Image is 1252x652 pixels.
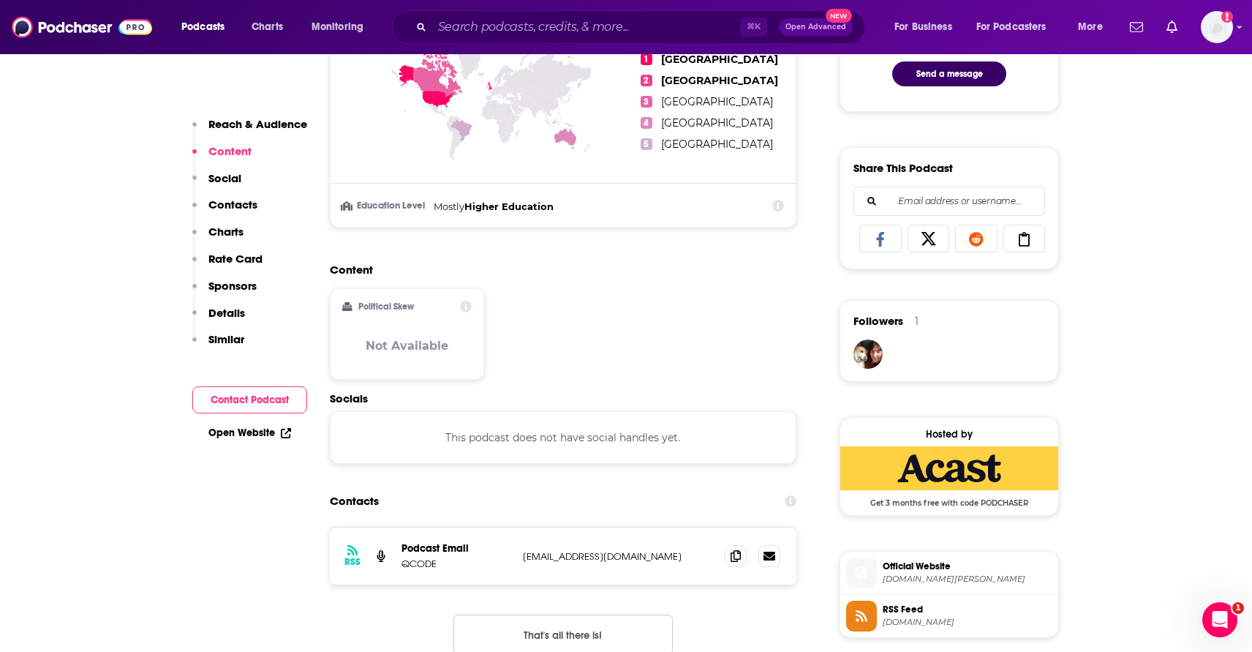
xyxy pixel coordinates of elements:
span: More [1078,17,1103,37]
h3: RSS [344,556,361,568]
div: 1 [915,315,919,328]
h3: Education Level [342,201,428,211]
img: elomie [853,340,883,369]
button: Social [192,171,241,198]
h2: Socials [330,391,796,405]
button: Details [192,306,245,333]
p: [EMAIL_ADDRESS][DOMAIN_NAME] [523,550,713,563]
span: Official Website [883,560,1052,573]
a: [GEOGRAPHIC_DATA] [661,53,778,66]
p: Podcast Email [401,542,511,555]
div: Hosted by [840,428,1058,441]
a: Official Website[DOMAIN_NAME][PERSON_NAME] [846,558,1052,588]
button: open menu [967,15,1068,39]
h2: Political Skew [358,301,414,312]
h2: Contacts [330,487,379,515]
span: 4 [641,117,652,129]
span: New [826,9,852,23]
button: Open AdvancedNew [779,18,853,36]
a: Show notifications dropdown [1124,15,1149,40]
img: Podchaser - Follow, Share and Rate Podcasts [12,13,152,41]
span: Open Advanced [785,23,846,31]
span: 2 [641,75,652,86]
a: Open Website [208,427,291,439]
p: QCODE [401,558,511,570]
button: Contacts [192,198,257,225]
a: [GEOGRAPHIC_DATA] [661,74,778,87]
svg: Email not verified [1221,11,1233,23]
img: User Profile [1201,11,1233,43]
a: Acast Deal: Get 3 months free with code PODCHASER [840,446,1058,506]
span: feeds.acast.com [883,617,1052,628]
button: Similar [192,332,244,359]
button: open menu [1068,15,1121,39]
span: Higher Education [464,201,554,212]
p: Details [208,306,245,320]
a: Share on X/Twitter [908,225,950,252]
button: open menu [301,15,382,39]
span: 1 [1232,602,1244,614]
span: RSS Feed [883,603,1052,616]
h3: Not Available [366,339,448,353]
div: Search followers [853,187,1045,216]
span: Charts [252,17,283,37]
span: For Podcasters [976,17,1047,37]
p: Similar [208,332,244,346]
button: Send a message [892,61,1006,86]
button: Reach & Audience [192,117,307,144]
button: Content [192,144,252,171]
input: Search podcasts, credits, & more... [432,15,740,39]
a: [GEOGRAPHIC_DATA] [661,95,773,108]
button: Charts [192,225,244,252]
span: 3 [641,96,652,108]
span: For Business [894,17,952,37]
span: Followers [853,314,903,328]
p: Contacts [208,198,257,211]
button: open menu [171,15,244,39]
button: Sponsors [192,279,257,306]
a: [GEOGRAPHIC_DATA] [661,138,773,151]
a: Copy Link [1003,225,1046,252]
span: Get 3 months free with code PODCHASER [840,490,1058,508]
div: Search podcasts, credits, & more... [406,10,879,44]
span: 1 [641,53,652,65]
iframe: Intercom live chat [1202,602,1237,637]
a: Share on Facebook [859,225,902,252]
p: Sponsors [208,279,257,293]
a: Show notifications dropdown [1161,15,1183,40]
span: dirty-diana.simplecast.com [883,574,1052,585]
p: Charts [208,225,244,239]
p: Reach & Audience [208,117,307,131]
a: Charts [242,15,292,39]
p: Content [208,144,252,158]
button: Contact Podcast [192,386,307,413]
a: Share on Reddit [955,225,998,252]
span: Mostly [434,201,464,212]
span: Podcasts [181,17,225,37]
h2: Content [330,263,785,277]
span: Monitoring [312,17,363,37]
button: Rate Card [192,252,263,279]
button: open menu [884,15,970,39]
img: Acast Deal: Get 3 months free with code PODCHASER [840,446,1058,490]
a: RSS Feed[DOMAIN_NAME] [846,601,1052,632]
button: Show profile menu [1201,11,1233,43]
a: [GEOGRAPHIC_DATA] [661,116,773,130]
input: Email address or username... [866,187,1033,215]
span: Logged in as MegaphoneSupport [1201,11,1233,43]
p: Rate Card [208,252,263,266]
div: This podcast does not have social handles yet. [330,411,796,464]
span: 5 [641,138,652,150]
span: ⌘ K [740,18,767,37]
h3: Share This Podcast [853,161,953,175]
p: Social [208,171,241,185]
